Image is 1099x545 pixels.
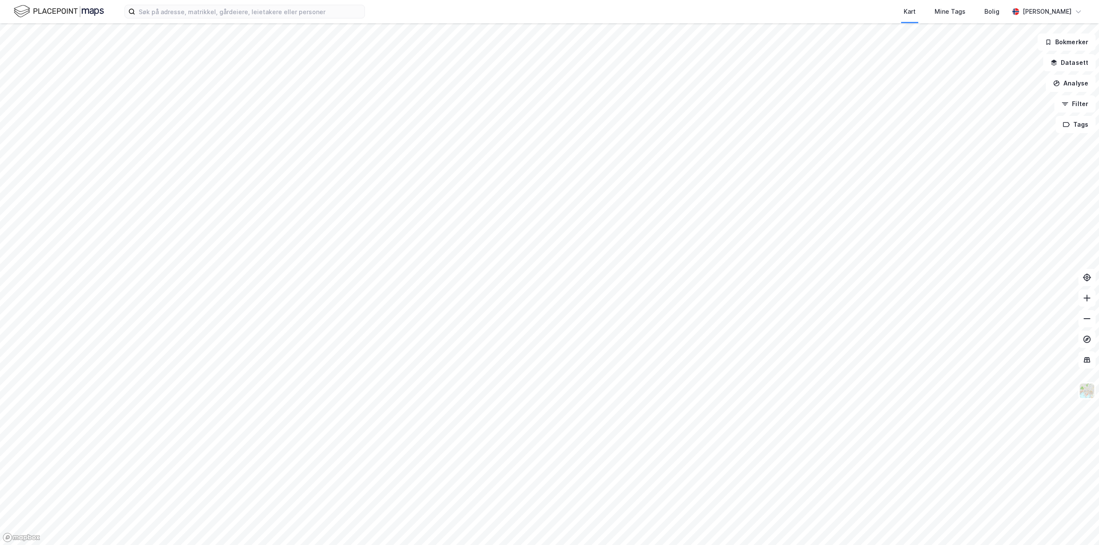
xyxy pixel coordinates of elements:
[984,6,999,17] div: Bolig
[135,5,364,18] input: Søk på adresse, matrikkel, gårdeiere, leietakere eller personer
[14,4,104,19] img: logo.f888ab2527a4732fd821a326f86c7f29.svg
[904,6,916,17] div: Kart
[1056,504,1099,545] div: Kontrollprogram for chat
[935,6,965,17] div: Mine Tags
[1023,6,1072,17] div: [PERSON_NAME]
[1056,504,1099,545] iframe: Chat Widget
